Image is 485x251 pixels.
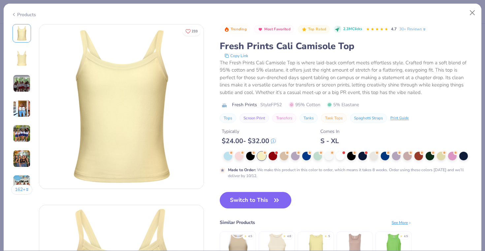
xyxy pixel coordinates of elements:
[222,52,250,59] button: copy to clipboard
[298,25,330,34] button: Badge Button
[300,113,318,123] button: Tanks
[272,113,296,123] button: Transfers
[192,30,198,33] span: 233
[231,27,247,31] span: Trending
[13,175,31,193] img: User generated content
[391,26,397,32] span: 4.7
[254,25,294,34] button: Badge Button
[13,150,31,168] img: User generated content
[182,26,201,36] button: Like
[258,27,263,32] img: Most Favorited sort
[283,234,286,237] div: ★
[302,27,307,32] img: Top Rated sort
[308,27,327,31] span: Top Rated
[222,137,276,145] div: $ 24.00 - $ 32.00
[320,137,339,145] div: S - XL
[264,27,291,31] span: Most Favorited
[248,234,252,239] div: 4.5
[220,113,236,123] button: Tops
[11,11,36,18] div: Products
[13,100,31,117] img: User generated content
[287,234,291,239] div: 4.8
[220,219,255,226] div: Similar Products
[228,167,474,179] div: We make this product in this color to order, which means it takes 8 weeks. Order using these colo...
[220,59,474,96] div: The Fresh Prints Cali Camisole Top is where laid-back comfort meets effortless style. Crafted fro...
[321,113,347,123] button: Tank Tops
[228,167,256,173] strong: Made to Order :
[343,26,362,32] span: 2.3M Clicks
[224,27,229,32] img: Trending sort
[220,103,229,108] img: brand logo
[14,25,30,41] img: Front
[466,7,479,19] button: Close
[222,128,276,135] div: Typically
[220,192,291,208] button: Switch to This
[220,25,250,34] button: Badge Button
[324,234,327,237] div: ★
[390,115,409,121] div: Print Guide
[399,26,427,32] a: 30+ Reviews
[366,24,388,35] div: 4.7 Stars
[404,234,408,239] div: 4.5
[289,101,320,108] span: 95% Cotton
[14,50,30,66] img: Back
[39,24,204,189] img: Front
[320,128,339,135] div: Comes In
[260,101,282,108] span: Style FP52
[400,234,403,237] div: ★
[327,101,359,108] span: 5% Elastane
[328,234,330,239] div: 5
[350,113,387,123] button: Spaghetti Straps
[220,40,474,52] div: Fresh Prints Cali Camisole Top
[232,101,257,108] span: Fresh Prints
[13,75,31,92] img: User generated content
[240,113,269,123] button: Screen Print
[392,220,412,226] div: See More
[11,185,33,195] button: 162+
[13,125,31,142] img: User generated content
[244,234,247,237] div: ★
